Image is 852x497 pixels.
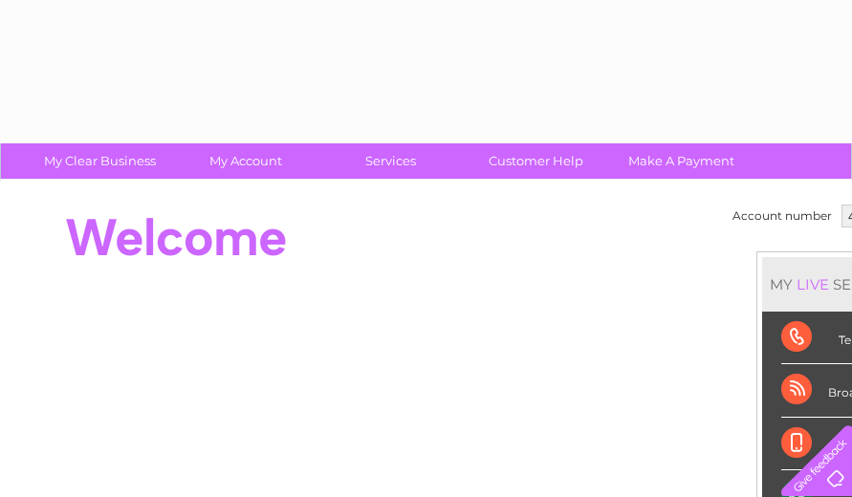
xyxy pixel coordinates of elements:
div: LIVE [793,275,833,293]
a: My Account [166,143,324,179]
a: Services [312,143,470,179]
a: My Clear Business [21,143,179,179]
td: Account number [728,200,837,232]
a: Make A Payment [602,143,760,179]
a: Customer Help [457,143,615,179]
